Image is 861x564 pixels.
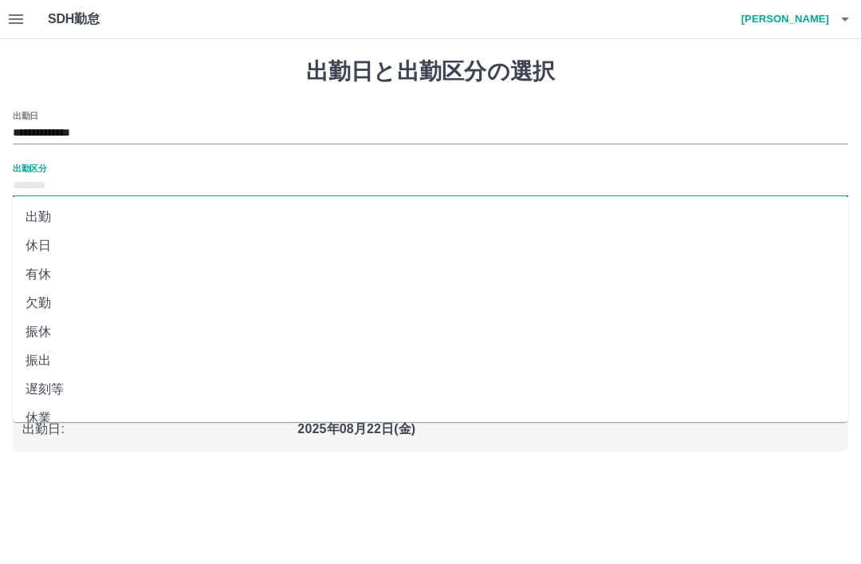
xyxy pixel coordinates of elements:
[297,422,415,436] b: 2025年08月22日(金)
[13,162,46,174] label: 出勤区分
[13,317,848,346] li: 振休
[13,203,848,231] li: 出勤
[22,420,288,439] p: 出勤日 :
[13,260,848,289] li: 有休
[13,404,848,432] li: 休業
[13,375,848,404] li: 遅刻等
[13,109,38,121] label: 出勤日
[13,289,848,317] li: 欠勤
[13,231,848,260] li: 休日
[13,346,848,375] li: 振出
[13,58,848,85] h1: 出勤日と出勤区分の選択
